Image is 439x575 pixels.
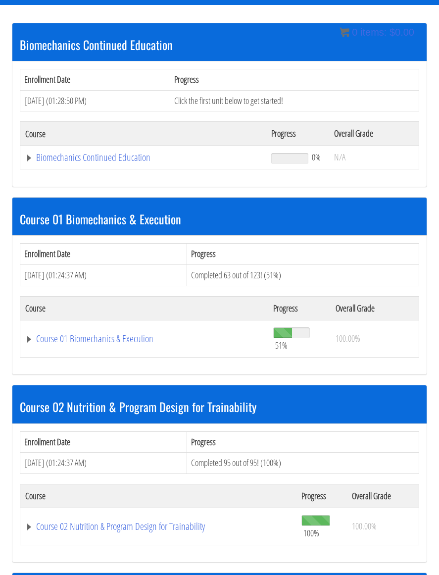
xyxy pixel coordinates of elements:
[20,431,187,453] th: Enrollment Date
[187,264,419,286] td: Completed 63 out of 123! (51%)
[20,400,419,413] h3: Course 02 Nutrition & Program Design for Trainability
[187,431,419,453] th: Progress
[329,122,419,146] th: Overall Grade
[170,90,419,111] td: Click the first unit below to get started!
[390,27,414,38] bdi: 0.00
[20,38,419,51] h3: Biomechanics Continued Education
[20,90,170,111] td: [DATE] (01:28:50 PM)
[20,122,267,146] th: Course
[268,296,331,320] th: Progress
[390,27,395,38] span: $
[360,27,387,38] span: items:
[266,122,329,146] th: Progress
[20,244,187,265] th: Enrollment Date
[275,340,288,351] span: 51%
[25,334,263,344] a: Course 01 Biomechanics & Execution
[20,212,419,225] h3: Course 01 Biomechanics & Execution
[331,320,419,357] td: 100.00%
[347,508,419,545] td: 100.00%
[20,296,269,320] th: Course
[187,453,419,474] td: Completed 95 out of 95! (100%)
[20,453,187,474] td: [DATE] (01:24:37 AM)
[20,69,170,90] th: Enrollment Date
[296,484,347,508] th: Progress
[340,27,414,38] a: 0 items: $0.00
[329,146,419,169] td: N/A
[352,27,357,38] span: 0
[25,153,261,162] a: Biomechanics Continued Education
[20,264,187,286] td: [DATE] (01:24:37 AM)
[347,484,419,508] th: Overall Grade
[303,527,319,538] span: 100%
[25,522,292,531] a: Course 02 Nutrition & Program Design for Trainability
[340,27,349,37] img: icon11.png
[170,69,419,90] th: Progress
[312,152,321,162] span: 0%
[331,296,419,320] th: Overall Grade
[20,484,297,508] th: Course
[187,244,419,265] th: Progress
